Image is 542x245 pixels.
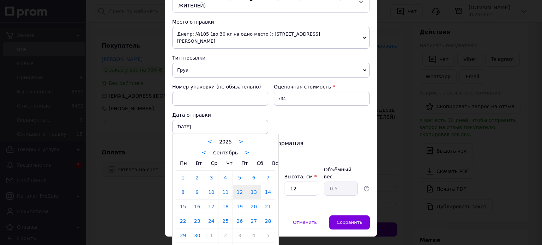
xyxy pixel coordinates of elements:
[261,185,275,199] a: 14
[218,185,232,199] a: 11
[247,228,261,243] a: 4
[226,160,233,166] span: Чт
[247,200,261,214] a: 20
[247,185,261,199] a: 13
[204,228,218,243] a: 1
[190,228,204,243] a: 30
[257,160,263,166] span: Сб
[293,220,317,225] span: Отменить
[337,220,362,225] span: Сохранить
[176,185,190,199] a: 8
[218,200,232,214] a: 18
[241,160,248,166] span: Пт
[190,171,204,185] a: 2
[204,214,218,228] a: 24
[261,171,275,185] a: 7
[190,200,204,214] a: 16
[219,139,232,145] span: 2025
[204,185,218,199] a: 10
[204,171,218,185] a: 3
[208,139,212,145] a: <
[176,214,190,228] a: 22
[196,160,202,166] span: Вт
[261,228,275,243] a: 5
[211,160,217,166] span: Ср
[218,171,232,185] a: 4
[176,228,190,243] a: 29
[190,185,204,199] a: 9
[245,149,249,156] a: >
[213,150,238,155] span: Сентябрь
[272,160,278,166] span: Вс
[176,171,190,185] a: 1
[247,214,261,228] a: 27
[233,228,247,243] a: 3
[261,214,275,228] a: 28
[233,200,247,214] a: 19
[204,200,218,214] a: 17
[261,200,275,214] a: 21
[233,171,247,185] a: 5
[201,149,206,156] a: <
[190,214,204,228] a: 23
[239,139,243,145] a: >
[247,171,261,185] a: 6
[180,160,187,166] span: Пн
[218,228,232,243] a: 2
[176,200,190,214] a: 15
[233,185,247,199] a: 12
[233,214,247,228] a: 26
[218,214,232,228] a: 25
